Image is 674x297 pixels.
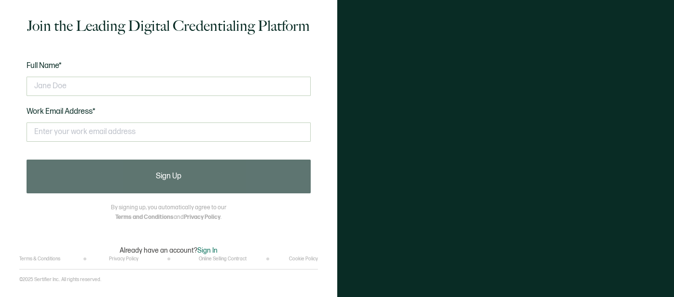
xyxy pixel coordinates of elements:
[109,256,138,262] a: Privacy Policy
[27,122,311,142] input: Enter your work email address
[19,277,101,283] p: ©2025 Sertifier Inc.. All rights reserved.
[289,256,318,262] a: Cookie Policy
[27,61,62,70] span: Full Name*
[19,256,60,262] a: Terms & Conditions
[27,107,96,116] span: Work Email Address*
[197,246,218,255] span: Sign In
[199,256,247,262] a: Online Selling Contract
[27,160,311,193] button: Sign Up
[115,214,174,221] a: Terms and Conditions
[156,173,181,180] span: Sign Up
[111,203,226,222] p: By signing up, you automatically agree to our and .
[120,246,218,255] p: Already have an account?
[27,16,310,36] h1: Join the Leading Digital Credentialing Platform
[27,77,311,96] input: Jane Doe
[184,214,220,221] a: Privacy Policy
